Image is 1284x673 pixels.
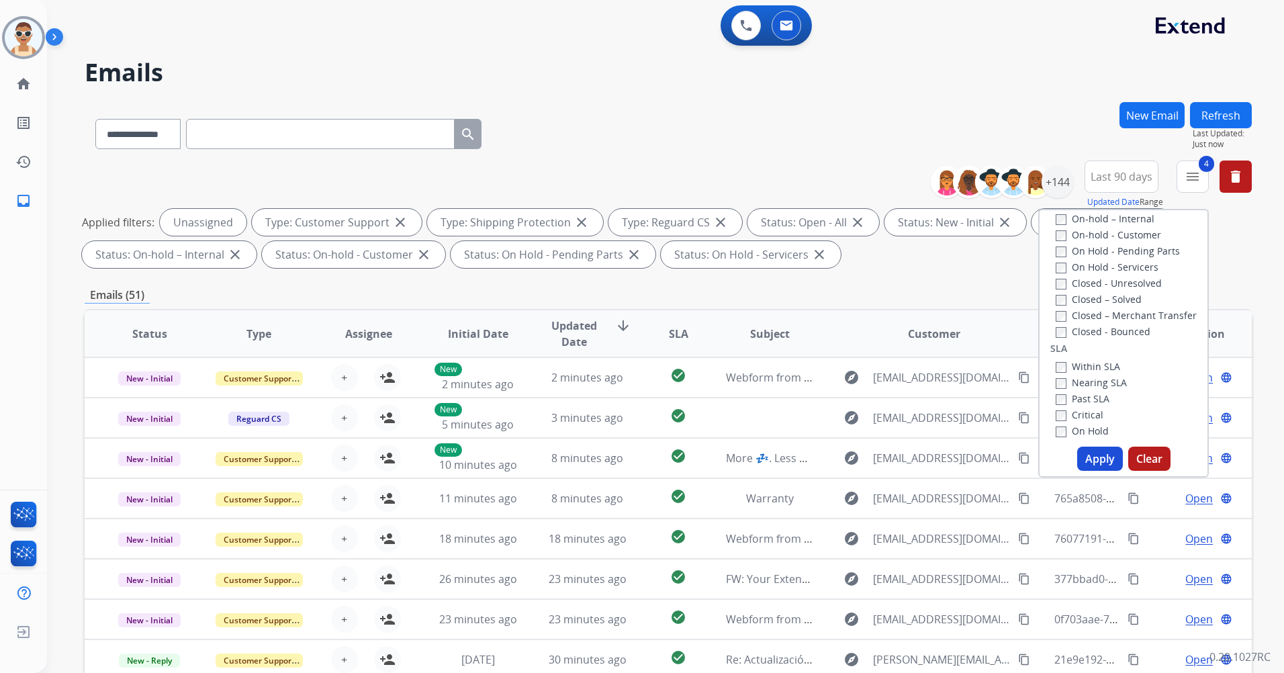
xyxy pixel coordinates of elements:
[1128,492,1140,504] mat-icon: content_copy
[262,241,445,268] div: Status: On-hold - Customer
[379,369,396,386] mat-icon: person_add
[1185,571,1213,587] span: Open
[416,246,432,263] mat-icon: close
[15,193,32,209] mat-icon: inbox
[873,652,1011,668] span: [PERSON_NAME][EMAIL_ADDRESS][DOMAIN_NAME]
[461,652,495,667] span: [DATE]
[626,246,642,263] mat-icon: close
[451,241,655,268] div: Status: On Hold - Pending Parts
[1018,654,1030,666] mat-icon: content_copy
[1085,161,1158,193] button: Last 90 days
[82,214,154,230] p: Applied filters:
[439,491,517,506] span: 11 minutes ago
[331,364,358,391] button: +
[1056,246,1066,257] input: On Hold - Pending Parts
[1054,531,1260,546] span: 76077191-8243-4d20-a61b-05712afac08d
[1056,228,1161,241] label: On-hold - Customer
[15,154,32,170] mat-icon: history
[341,652,347,668] span: +
[1056,360,1120,373] label: Within SLA
[1220,533,1232,545] mat-icon: language
[726,370,1030,385] span: Webform from [EMAIL_ADDRESS][DOMAIN_NAME] on [DATE]
[1018,533,1030,545] mat-icon: content_copy
[1056,424,1109,437] label: On Hold
[1056,212,1154,225] label: On-hold – Internal
[1056,394,1066,405] input: Past SLA
[873,531,1011,547] span: [EMAIL_ADDRESS][DOMAIN_NAME]
[551,370,623,385] span: 2 minutes ago
[118,412,181,426] span: New - Initial
[85,287,150,304] p: Emails (51)
[1220,412,1232,424] mat-icon: language
[1077,447,1123,471] button: Apply
[544,318,604,350] span: Updated Date
[843,652,860,668] mat-icon: explore
[726,612,1030,627] span: Webform from [EMAIL_ADDRESS][DOMAIN_NAME] on [DATE]
[1193,139,1252,150] span: Just now
[216,613,303,627] span: Customer Support
[216,654,303,668] span: Customer Support
[1199,156,1214,172] span: 4
[216,452,303,466] span: Customer Support
[670,448,686,464] mat-icon: check_circle
[551,410,623,425] span: 3 minutes ago
[331,566,358,592] button: +
[379,531,396,547] mat-icon: person_add
[549,612,627,627] span: 23 minutes ago
[670,569,686,585] mat-icon: check_circle
[1056,277,1162,289] label: Closed - Unresolved
[670,367,686,384] mat-icon: check_circle
[118,452,181,466] span: New - Initial
[1042,166,1074,198] div: +144
[1018,371,1030,384] mat-icon: content_copy
[997,214,1013,230] mat-icon: close
[850,214,866,230] mat-icon: close
[1054,491,1254,506] span: 765a8508-6ee1-49f5-a22b-dd418fbcf62c
[442,377,514,392] span: 2 minutes ago
[118,573,181,587] span: New - Initial
[434,443,462,457] p: New
[439,457,517,472] span: 10 minutes ago
[713,214,729,230] mat-icon: close
[15,115,32,131] mat-icon: list_alt
[160,209,246,236] div: Unassigned
[1056,230,1066,241] input: On-hold - Customer
[726,531,1030,546] span: Webform from [EMAIL_ADDRESS][DOMAIN_NAME] on [DATE]
[228,412,289,426] span: Reguard CS
[331,646,358,673] button: +
[331,525,358,552] button: +
[1056,362,1066,373] input: Within SLA
[873,490,1011,506] span: [EMAIL_ADDRESS][DOMAIN_NAME]
[669,326,688,342] span: SLA
[551,491,623,506] span: 8 minutes ago
[661,241,841,268] div: Status: On Hold - Servicers
[331,445,358,472] button: +
[1119,102,1185,128] button: New Email
[439,612,517,627] span: 23 minutes ago
[873,369,1011,386] span: [EMAIL_ADDRESS][DOMAIN_NAME]
[1056,410,1066,421] input: Critical
[1185,611,1213,627] span: Open
[1091,174,1152,179] span: Last 90 days
[1209,649,1271,665] p: 0.20.1027RC
[5,19,42,56] img: avatar
[1056,214,1066,225] input: On-hold – Internal
[873,450,1011,466] span: [EMAIL_ADDRESS][DOMAIN_NAME]
[843,571,860,587] mat-icon: explore
[1018,613,1030,625] mat-icon: content_copy
[1128,654,1140,666] mat-icon: content_copy
[252,209,422,236] div: Type: Customer Support
[216,533,303,547] span: Customer Support
[1056,293,1142,306] label: Closed – Solved
[549,572,627,586] span: 23 minutes ago
[670,649,686,666] mat-icon: check_circle
[551,451,623,465] span: 8 minutes ago
[345,326,392,342] span: Assignee
[750,326,790,342] span: Subject
[341,410,347,426] span: +
[1056,378,1066,389] input: Nearing SLA
[726,451,972,465] span: More 💤. Less 💲. Save big on Nectar bundles ✨
[843,410,860,426] mat-icon: explore
[379,571,396,587] mat-icon: person_add
[331,485,358,512] button: +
